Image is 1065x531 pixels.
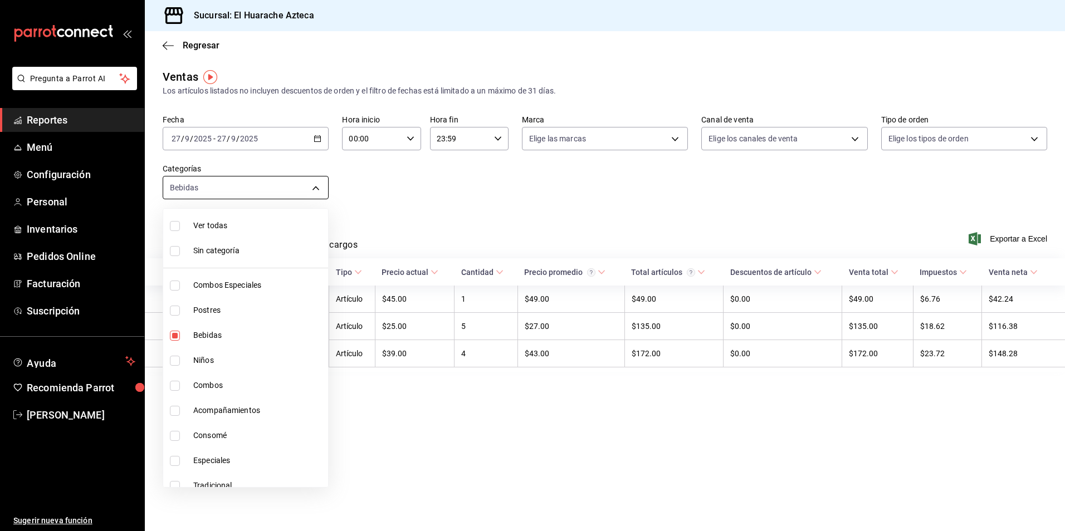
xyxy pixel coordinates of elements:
img: Tooltip marker [203,70,217,84]
span: Ver todas [193,220,324,232]
span: Combos Especiales [193,279,324,291]
span: Bebidas [193,330,324,341]
span: Sin categoría [193,245,324,257]
span: Acompañamientos [193,405,324,416]
span: Niños [193,355,324,366]
span: Combos [193,380,324,391]
span: Tradicional [193,480,324,491]
span: Postres [193,304,324,316]
span: Especiales [193,455,324,466]
span: Consomé [193,430,324,441]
